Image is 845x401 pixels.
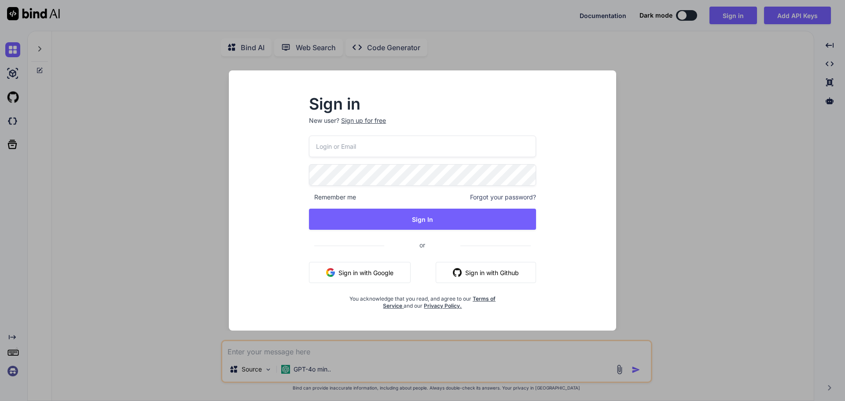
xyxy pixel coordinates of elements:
p: New user? [309,116,536,136]
a: Terms of Service [383,295,496,309]
img: google [326,268,335,277]
input: Login or Email [309,136,536,157]
button: Sign in with Google [309,262,411,283]
div: Sign up for free [341,116,386,125]
span: Remember me [309,193,356,202]
img: github [453,268,462,277]
button: Sign in with Github [436,262,536,283]
a: Privacy Policy. [424,302,462,309]
button: Sign In [309,209,536,230]
h2: Sign in [309,97,536,111]
div: You acknowledge that you read, and agree to our and our [347,290,498,309]
span: Forgot your password? [470,193,536,202]
span: or [384,234,460,256]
